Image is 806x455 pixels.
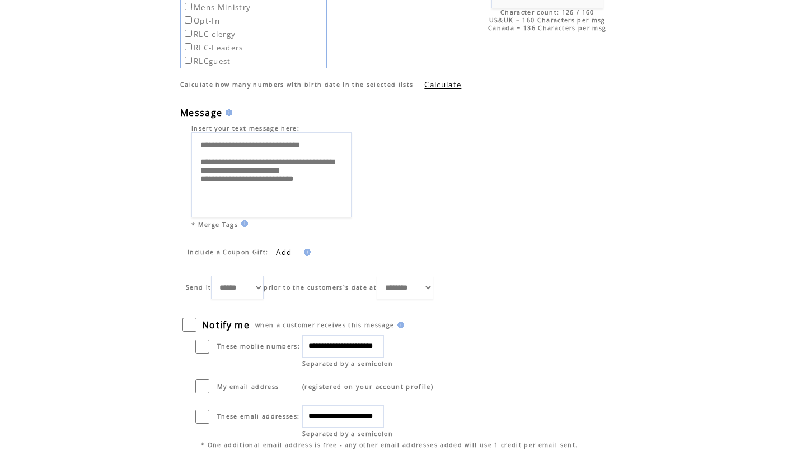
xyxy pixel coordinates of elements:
[270,247,292,257] label: Add
[191,221,238,229] span: * Merge Tags
[394,322,404,328] img: help.gif
[185,43,192,50] input: RLC-Leaders
[302,430,393,438] span: Separated by a semicolon
[185,3,192,10] input: Mens Ministry
[185,16,192,24] input: Opt-In
[488,24,606,32] span: Canada = 136 Characters per msg
[302,382,433,391] span: (registered on your account profile)
[302,360,393,368] span: Separated by a semicolon
[182,29,236,39] label: RLC-clergy
[301,249,311,256] img: help.gif
[188,248,268,256] span: Include a Coupon Gift:
[217,342,300,350] span: These mobile numbers:
[185,30,192,37] input: RLC-clergy
[182,2,251,12] label: Mens Ministry
[182,56,231,66] label: RLCguest
[182,43,243,53] label: RLC-Leaders
[264,284,377,291] span: prior to the customers`s date at
[489,16,606,24] span: US&UK = 160 Characters per msg
[186,284,211,291] span: Send it
[424,80,461,90] a: Calculate
[500,8,594,16] span: Character count: 126 / 160
[180,81,413,89] span: Calculate how many numbers with birth date in the selected lists
[222,109,232,116] img: help.gif
[238,220,248,227] img: help.gif
[191,124,299,132] span: Insert your text message here:
[182,16,220,26] label: Opt-In
[185,57,192,64] input: RLCguest
[180,106,222,119] span: Message
[255,321,394,329] span: when a customer receives this message
[217,412,299,420] span: These email addresses:
[201,441,578,449] span: * One additional email address is free - any other email addresses added will use 1 credit per em...
[202,319,250,331] span: Notify me
[217,383,279,391] span: My email address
